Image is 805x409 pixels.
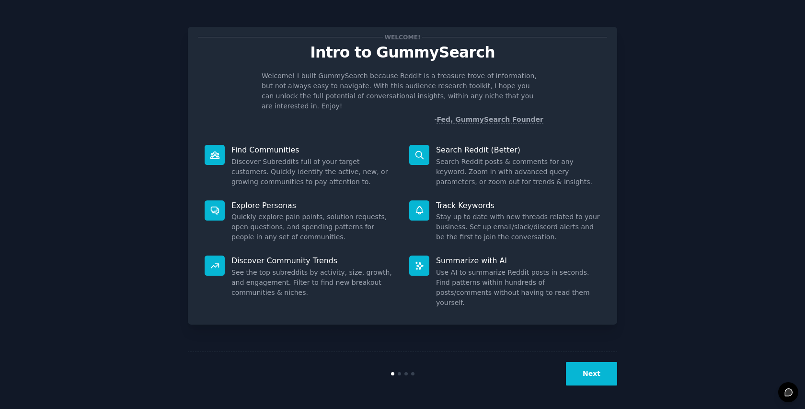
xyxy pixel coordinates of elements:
p: Intro to GummySearch [198,44,607,61]
dd: Stay up to date with new threads related to your business. Set up email/slack/discord alerts and ... [436,212,600,242]
p: Find Communities [231,145,396,155]
div: - [434,115,543,125]
a: Fed, GummySearch Founder [437,116,543,124]
span: Welcome! [383,32,422,42]
p: Welcome! I built GummySearch because Reddit is a treasure trove of information, but not always ea... [262,71,543,111]
dd: Discover Subreddits full of your target customers. Quickly identify the active, new, or growing c... [231,157,396,187]
p: Summarize with AI [436,256,600,266]
dd: Use AI to summarize Reddit posts in seconds. Find patterns within hundreds of posts/comments with... [436,268,600,308]
dd: See the top subreddits by activity, size, growth, and engagement. Filter to find new breakout com... [231,268,396,298]
button: Next [566,362,617,386]
dd: Search Reddit posts & comments for any keyword. Zoom in with advanced query parameters, or zoom o... [436,157,600,187]
p: Discover Community Trends [231,256,396,266]
p: Search Reddit (Better) [436,145,600,155]
dd: Quickly explore pain points, solution requests, open questions, and spending patterns for people ... [231,212,396,242]
p: Explore Personas [231,200,396,210]
p: Track Keywords [436,200,600,210]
